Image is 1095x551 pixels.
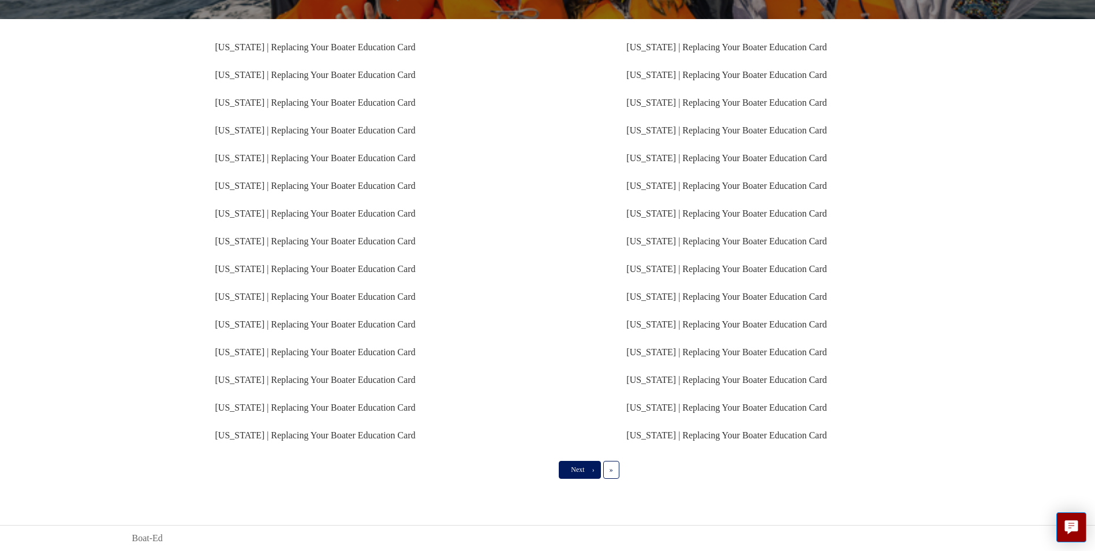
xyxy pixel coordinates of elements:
[626,264,827,274] a: [US_STATE] | Replacing Your Boater Education Card
[215,98,416,107] a: [US_STATE] | Replacing Your Boater Education Card
[215,125,416,135] a: [US_STATE] | Replacing Your Boater Education Card
[215,347,416,357] a: [US_STATE] | Replacing Your Boater Education Card
[626,319,827,329] a: [US_STATE] | Replacing Your Boater Education Card
[626,70,827,80] a: [US_STATE] | Replacing Your Boater Education Card
[559,461,600,478] a: Next
[1056,512,1086,542] button: Live chat
[215,181,416,191] a: [US_STATE] | Replacing Your Boater Education Card
[215,209,416,218] a: [US_STATE] | Replacing Your Boater Education Card
[592,466,595,474] span: ›
[626,292,827,301] a: [US_STATE] | Replacing Your Boater Education Card
[626,236,827,246] a: [US_STATE] | Replacing Your Boater Education Card
[215,42,416,52] a: [US_STATE] | Replacing Your Boater Education Card
[215,264,416,274] a: [US_STATE] | Replacing Your Boater Education Card
[626,153,827,163] a: [US_STATE] | Replacing Your Boater Education Card
[626,403,827,412] a: [US_STATE] | Replacing Your Boater Education Card
[215,375,416,385] a: [US_STATE] | Replacing Your Boater Education Card
[215,236,416,246] a: [US_STATE] | Replacing Your Boater Education Card
[626,375,827,385] a: [US_STATE] | Replacing Your Boater Education Card
[626,209,827,218] a: [US_STATE] | Replacing Your Boater Education Card
[571,466,584,474] span: Next
[215,70,416,80] a: [US_STATE] | Replacing Your Boater Education Card
[215,292,416,301] a: [US_STATE] | Replacing Your Boater Education Card
[626,125,827,135] a: [US_STATE] | Replacing Your Boater Education Card
[610,466,613,474] span: »
[626,98,827,107] a: [US_STATE] | Replacing Your Boater Education Card
[626,430,827,440] a: [US_STATE] | Replacing Your Boater Education Card
[626,42,827,52] a: [US_STATE] | Replacing Your Boater Education Card
[215,430,416,440] a: [US_STATE] | Replacing Your Boater Education Card
[215,153,416,163] a: [US_STATE] | Replacing Your Boater Education Card
[626,347,827,357] a: [US_STATE] | Replacing Your Boater Education Card
[132,531,163,545] a: Boat-Ed
[215,403,416,412] a: [US_STATE] | Replacing Your Boater Education Card
[215,319,416,329] a: [US_STATE] | Replacing Your Boater Education Card
[626,181,827,191] a: [US_STATE] | Replacing Your Boater Education Card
